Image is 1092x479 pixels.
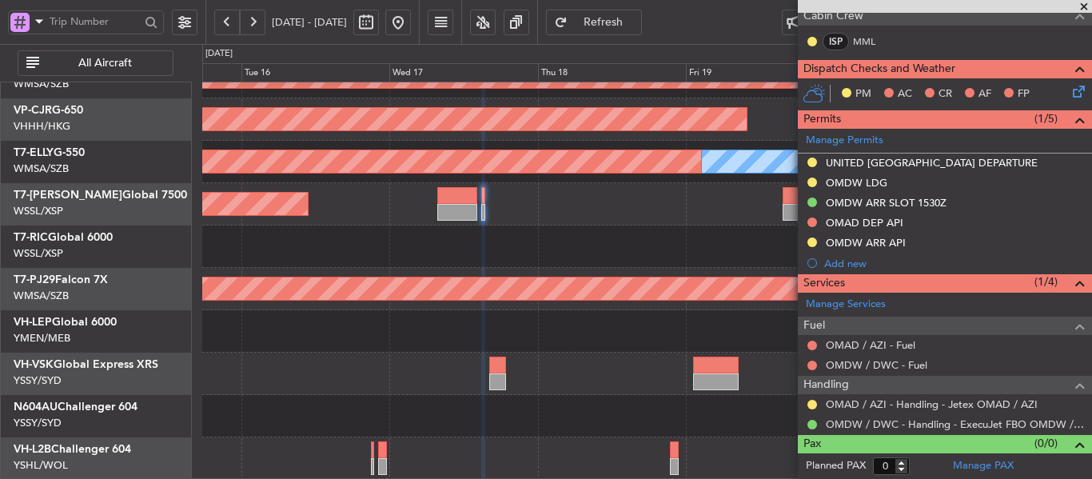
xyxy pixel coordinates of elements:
a: OMAD / AZI - Fuel [826,338,915,352]
a: VH-VSKGlobal Express XRS [14,359,158,370]
span: AC [898,86,912,102]
span: AF [978,86,991,102]
span: [DATE] - [DATE] [272,15,347,30]
a: T7-RICGlobal 6000 [14,232,113,243]
span: (1/5) [1034,110,1058,127]
a: WMSA/SZB [14,77,69,91]
span: VH-LEP [14,317,52,328]
span: CR [939,86,952,102]
div: OMDW ARR API [826,236,906,249]
span: Services [803,274,845,293]
span: Handling [803,376,849,394]
a: T7-PJ29Falcon 7X [14,274,108,285]
div: OMDW LDG [826,176,887,190]
a: T7-ELLYG-550 [14,147,85,158]
a: VP-CJRG-650 [14,105,83,116]
a: MML [853,34,889,49]
span: Cabin Crew [803,7,863,26]
span: T7-PJ29 [14,274,55,285]
span: All Aircraft [42,58,168,69]
div: Tue 16 [241,63,389,82]
a: Manage Services [806,297,886,313]
span: T7-ELLY [14,147,54,158]
div: [DATE] [205,47,233,61]
span: (0/0) [1034,435,1058,452]
span: Pax [803,435,821,453]
span: Fuel [803,317,825,335]
span: Dispatch Checks and Weather [803,60,955,78]
span: T7-[PERSON_NAME] [14,190,122,201]
a: Manage Permits [806,133,883,149]
div: Fri 19 [686,63,834,82]
span: VH-VSK [14,359,54,370]
a: N604AUChallenger 604 [14,401,137,413]
button: Refresh [546,10,642,35]
a: VH-LEPGlobal 6000 [14,317,117,328]
button: All Aircraft [18,50,173,76]
span: N604AU [14,401,58,413]
div: Add new [824,257,1084,270]
span: (1/4) [1034,273,1058,290]
a: WMSA/SZB [14,289,69,303]
div: OMAD DEP API [826,216,903,230]
input: Trip Number [50,10,140,34]
a: VHHH/HKG [14,119,70,134]
a: VH-L2BChallenger 604 [14,444,131,455]
a: YSSY/SYD [14,416,62,430]
a: WSSL/XSP [14,204,63,218]
label: Planned PAX [806,458,866,474]
span: FP [1018,86,1030,102]
a: YMEN/MEB [14,331,70,345]
div: Thu 18 [538,63,686,82]
div: OMDW ARR SLOT 1530Z [826,196,947,210]
span: Permits [803,110,841,129]
a: OMAD / AZI - Handling - Jetex OMAD / AZI [826,397,1038,411]
a: OMDW / DWC - Handling - ExecuJet FBO OMDW / DWC [826,417,1084,431]
a: YSSY/SYD [14,373,62,388]
a: WMSA/SZB [14,162,69,176]
a: YSHL/WOL [14,458,68,473]
span: Refresh [571,17,636,28]
span: PM [855,86,871,102]
a: OMDW / DWC - Fuel [826,358,927,372]
div: ISP [823,33,849,50]
a: WSSL/XSP [14,246,63,261]
div: UNITED [GEOGRAPHIC_DATA] DEPARTURE [826,156,1038,170]
div: Wed 17 [389,63,537,82]
span: T7-RIC [14,232,48,243]
a: Manage PAX [953,458,1014,474]
span: VP-CJR [14,105,52,116]
span: VH-L2B [14,444,51,455]
a: T7-[PERSON_NAME]Global 7500 [14,190,187,201]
